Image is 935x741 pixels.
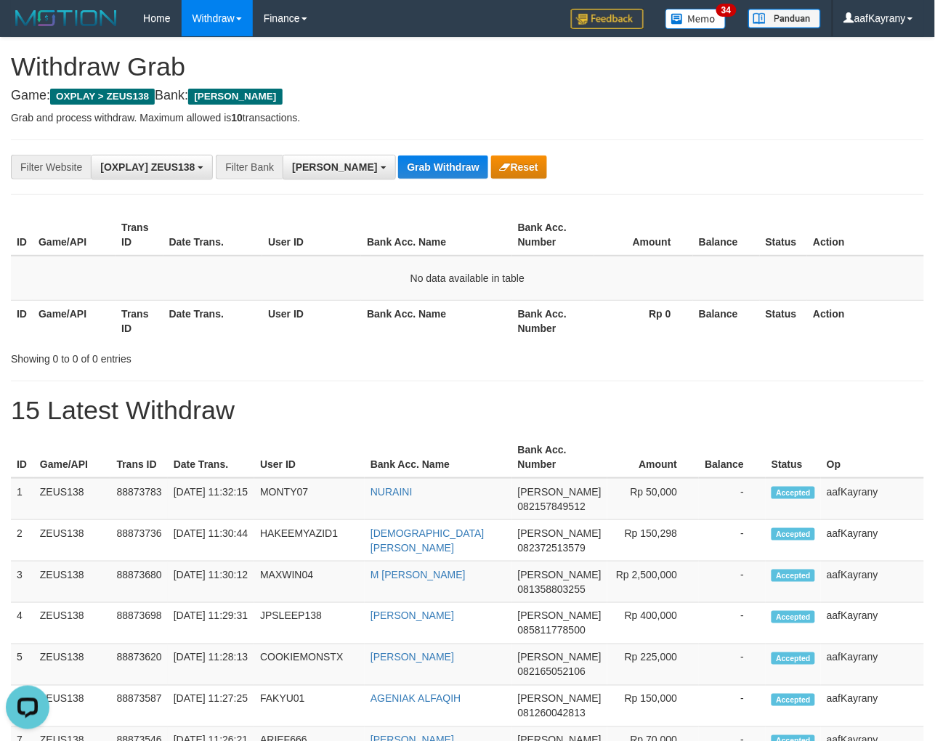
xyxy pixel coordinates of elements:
th: Balance [699,437,766,478]
th: Amount [607,437,699,478]
td: MAXWIN04 [254,562,365,603]
th: Game/API [34,437,111,478]
th: Bank Acc. Number [512,437,607,478]
span: Copy 085811778500 to clipboard [518,625,586,636]
th: Action [807,300,924,341]
button: [PERSON_NAME] [283,155,395,179]
span: 34 [716,4,736,17]
th: Action [807,214,924,256]
th: Date Trans. [168,437,254,478]
th: Balance [693,300,760,341]
td: ZEUS138 [34,520,111,562]
th: Status [760,300,808,341]
th: User ID [262,214,361,256]
td: JPSLEEP138 [254,603,365,644]
td: HAKEEMYAZID1 [254,520,365,562]
td: 2 [11,520,34,562]
span: Accepted [772,528,815,540]
td: - [699,644,766,686]
td: ZEUS138 [34,644,111,686]
td: Rp 225,000 [607,644,699,686]
td: 88873680 [110,562,167,603]
td: 88873783 [110,478,167,520]
td: Rp 150,298 [607,520,699,562]
img: Button%20Memo.svg [665,9,726,29]
th: Game/API [33,300,116,341]
span: OXPLAY > ZEUS138 [50,89,155,105]
span: Copy 081358803255 to clipboard [518,583,586,595]
div: Filter Bank [216,155,283,179]
th: Bank Acc. Name [365,437,512,478]
button: Grab Withdraw [398,155,487,179]
td: 3 [11,562,34,603]
td: aafKayrany [821,603,924,644]
td: 5 [11,644,34,686]
button: [OXPLAY] ZEUS138 [91,155,213,179]
a: [PERSON_NAME] [371,610,454,622]
th: ID [11,437,34,478]
td: ZEUS138 [34,562,111,603]
td: No data available in table [11,256,924,301]
span: [PERSON_NAME] [518,527,602,539]
th: ID [11,300,33,341]
span: Copy 082165052106 to clipboard [518,666,586,678]
td: 88873698 [110,603,167,644]
p: Grab and process withdraw. Maximum allowed is transactions. [11,110,924,125]
td: MONTY07 [254,478,365,520]
td: [DATE] 11:28:13 [168,644,254,686]
th: Trans ID [116,300,163,341]
span: [PERSON_NAME] [518,610,602,622]
td: Rp 150,000 [607,686,699,727]
td: aafKayrany [821,562,924,603]
td: Rp 50,000 [607,478,699,520]
td: ZEUS138 [34,478,111,520]
h4: Game: Bank: [11,89,924,103]
td: 88873587 [110,686,167,727]
div: Filter Website [11,155,91,179]
div: Showing 0 to 0 of 0 entries [11,346,379,366]
td: aafKayrany [821,644,924,686]
span: [PERSON_NAME] [188,89,282,105]
button: Reset [491,155,547,179]
a: NURAINI [371,486,413,498]
th: Date Trans. [163,300,263,341]
th: Op [821,437,924,478]
span: [PERSON_NAME] [292,161,377,173]
td: [DATE] 11:29:31 [168,603,254,644]
td: Rp 400,000 [607,603,699,644]
th: Status [766,437,821,478]
span: [PERSON_NAME] [518,486,602,498]
button: Open LiveChat chat widget [6,6,49,49]
th: ID [11,214,33,256]
th: Amount [594,214,693,256]
span: Copy 082157849512 to clipboard [518,501,586,512]
img: panduan.png [748,9,821,28]
strong: 10 [231,112,243,123]
th: Game/API [33,214,116,256]
a: [PERSON_NAME] [371,652,454,663]
td: [DATE] 11:32:15 [168,478,254,520]
td: FAKYU01 [254,686,365,727]
th: Trans ID [110,437,167,478]
td: - [699,520,766,562]
h1: Withdraw Grab [11,52,924,81]
img: Feedback.jpg [571,9,644,29]
td: - [699,603,766,644]
span: Accepted [772,487,815,499]
td: 88873620 [110,644,167,686]
td: aafKayrany [821,478,924,520]
span: Accepted [772,611,815,623]
th: Bank Acc. Name [361,214,512,256]
a: [DEMOGRAPHIC_DATA][PERSON_NAME] [371,527,485,554]
span: [PERSON_NAME] [518,652,602,663]
span: [PERSON_NAME] [518,693,602,705]
span: Copy 081260042813 to clipboard [518,708,586,719]
th: Date Trans. [163,214,263,256]
th: Trans ID [116,214,163,256]
td: - [699,562,766,603]
a: AGENIAK ALFAQIH [371,693,461,705]
th: Status [760,214,808,256]
td: [DATE] 11:27:25 [168,686,254,727]
span: [PERSON_NAME] [518,569,602,580]
th: Bank Acc. Name [361,300,512,341]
